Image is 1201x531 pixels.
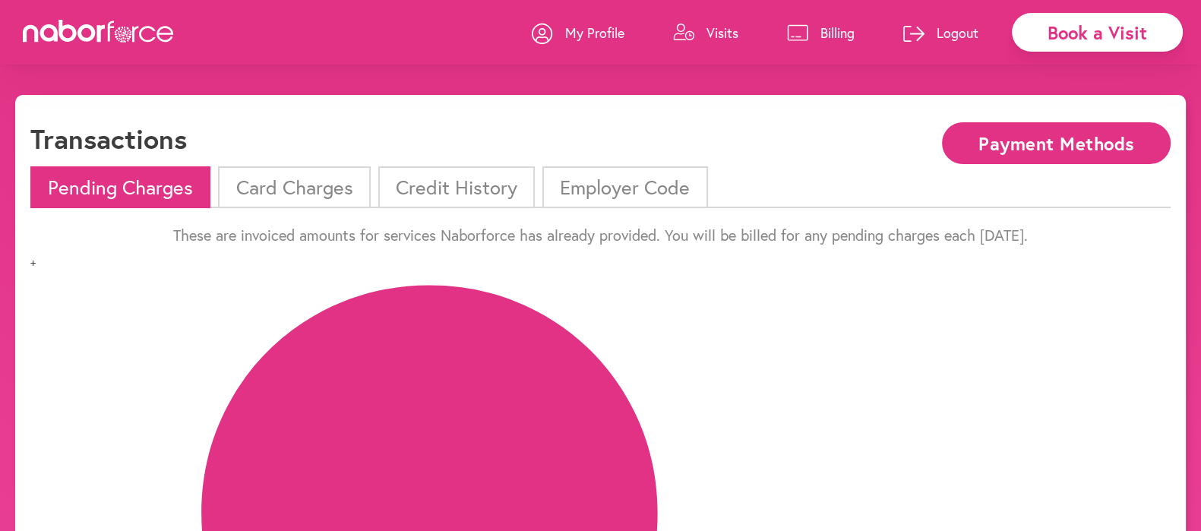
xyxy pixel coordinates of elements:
p: These are invoiced amounts for services Naborforce has already provided. You will be billed for a... [30,226,1171,245]
li: Credit History [378,166,535,208]
button: Payment Methods [942,122,1171,164]
div: Book a Visit [1012,13,1183,52]
li: Pending Charges [30,166,210,208]
p: Billing [820,24,855,42]
p: Visits [706,24,738,42]
a: My Profile [532,10,624,55]
p: Logout [937,24,978,42]
span: + [30,254,36,269]
a: Visits [673,10,738,55]
p: My Profile [565,24,624,42]
a: Payment Methods [942,134,1171,149]
li: Employer Code [542,166,707,208]
li: Card Charges [218,166,370,208]
a: Logout [903,10,978,55]
a: Billing [787,10,855,55]
h1: Transactions [30,122,187,155]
